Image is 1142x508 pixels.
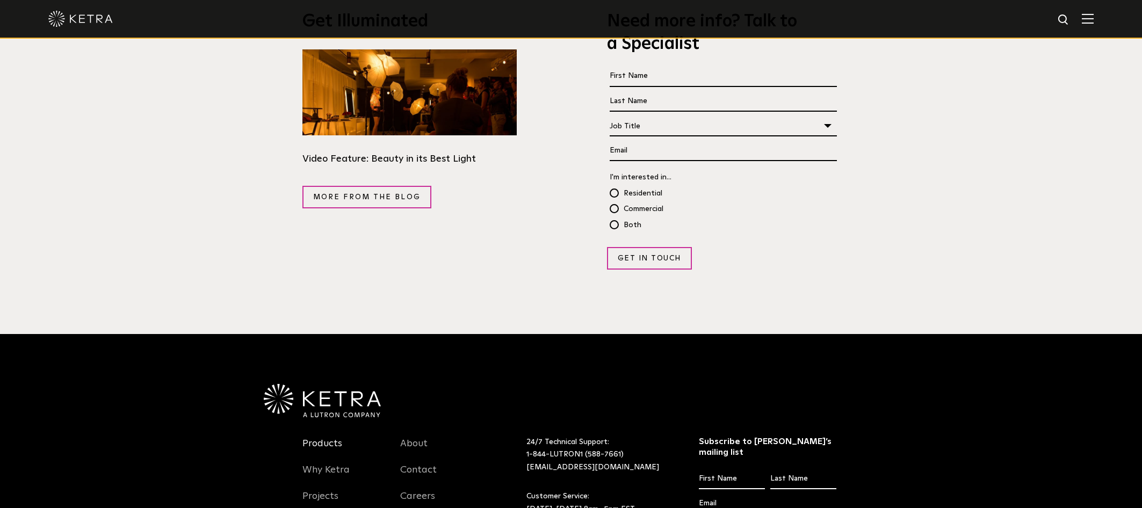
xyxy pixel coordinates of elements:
span: I'm interested in... [610,173,671,181]
a: More from the blog [302,186,431,209]
input: First Name [610,66,837,86]
img: Ketra+Beauty [302,49,517,135]
a: 1-844-LUTRON1 (588-7661) [526,451,624,458]
input: Get in Touch [607,247,692,270]
img: search icon [1057,13,1071,27]
a: Contact [400,464,437,489]
span: Both [610,217,641,233]
a: Products [302,438,342,462]
input: Last Name [610,91,837,112]
img: ketra-logo-2019-white [48,11,113,27]
input: Email [610,141,837,161]
a: Why Ketra [302,464,350,489]
a: Video Feature: Beauty in its Best Light [302,49,517,167]
p: 24/7 Technical Support: [526,436,672,474]
div: Job Title [610,116,837,136]
input: Last Name [770,469,836,489]
img: Hamburger%20Nav.svg [1082,13,1094,24]
a: [EMAIL_ADDRESS][DOMAIN_NAME] [526,463,659,471]
span: Residential [610,186,662,201]
input: First Name [699,469,765,489]
img: Ketra-aLutronCo_White_RGB [264,384,381,417]
div: Video Feature: Beauty in its Best Light [302,151,517,167]
h3: Subscribe to [PERSON_NAME]’s mailing list [699,436,837,459]
span: Commercial [610,201,663,217]
a: About [400,438,428,462]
